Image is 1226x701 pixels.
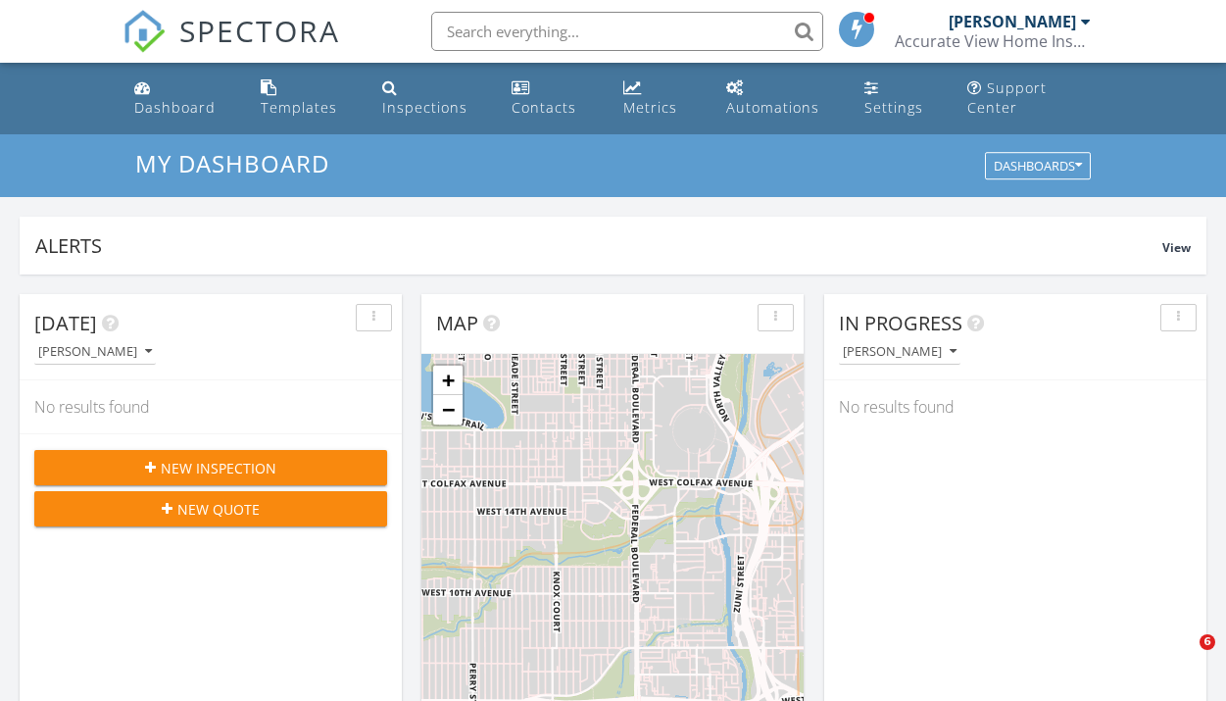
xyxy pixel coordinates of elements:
div: Accurate View Home Inspection LLC [895,31,1091,51]
span: In Progress [839,310,962,336]
button: [PERSON_NAME] [34,339,156,366]
a: Contacts [504,71,601,126]
div: Contacts [512,98,576,117]
span: SPECTORA [179,10,340,51]
div: Dashboards [994,160,1082,174]
span: [DATE] [34,310,97,336]
div: Metrics [623,98,677,117]
button: Dashboards [985,153,1091,180]
button: [PERSON_NAME] [839,339,960,366]
div: [PERSON_NAME] [949,12,1076,31]
a: Inspections [374,71,488,126]
span: View [1162,239,1191,256]
input: Search everything... [431,12,823,51]
a: Metrics [615,71,703,126]
iframe: Intercom live chat [1159,634,1206,681]
span: My Dashboard [135,147,329,179]
a: Automations (Basic) [718,71,841,126]
img: The Best Home Inspection Software - Spectora [123,10,166,53]
span: New Inspection [161,458,276,478]
div: No results found [20,380,402,433]
div: Inspections [382,98,467,117]
a: Zoom in [433,366,463,395]
a: Templates [253,71,359,126]
span: Map [436,310,478,336]
a: Settings [857,71,944,126]
div: No results found [824,380,1206,433]
button: New Inspection [34,450,387,485]
a: Zoom out [433,395,463,425]
div: Alerts [35,232,1162,259]
div: [PERSON_NAME] [843,345,956,359]
a: SPECTORA [123,26,340,68]
div: Templates [261,98,337,117]
a: Support Center [959,71,1100,126]
div: Settings [864,98,923,117]
div: Dashboard [134,98,216,117]
div: [PERSON_NAME] [38,345,152,359]
button: New Quote [34,491,387,526]
span: 6 [1200,634,1215,650]
span: New Quote [177,499,260,520]
div: Automations [726,98,819,117]
div: Support Center [967,78,1047,117]
a: Dashboard [126,71,237,126]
